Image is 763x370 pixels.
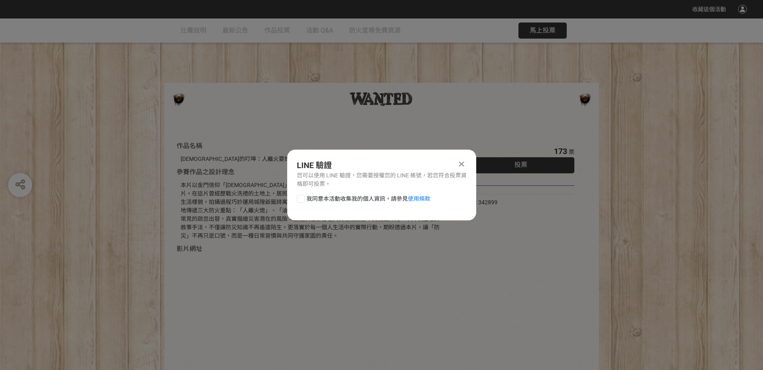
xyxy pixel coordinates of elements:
[569,149,574,155] span: 票
[530,27,555,34] span: 馬上投票
[181,181,443,240] div: 本片以金門信仰「[DEMOGRAPHIC_DATA]」為文化核心，融合現代科技，打造具人文溫度的防災教育影片。在這片曾經歷戰火洗禮的土地上，居民習慣向城隍爺求籤問事、解決疑難，也形塑出信仰深植日...
[177,245,202,253] span: 影片網址
[306,18,333,43] a: 活動 Q&A
[306,27,333,34] span: 活動 Q&A
[692,6,726,12] span: 收藏這個活動
[181,155,443,163] div: [DEMOGRAPHIC_DATA]的叮嚀：人離火要熄，住警器不離
[518,23,567,39] button: 馬上投票
[222,27,248,34] span: 最新公告
[181,18,206,43] a: 比賽說明
[349,27,401,34] span: 防火宣導免費資源
[177,142,202,150] span: 作品名稱
[264,27,290,34] span: 作品投票
[264,18,290,43] a: 作品投票
[177,168,234,176] span: 參賽作品之設計理念
[467,199,498,206] span: SID: 342899
[554,146,567,156] span: 173
[306,195,430,203] span: 我同意本活動收集我的個人資訊，請參見
[297,171,467,188] div: 您可以使用 LINE 驗證，您需要授權您的 LINE 帳號，若您符合投票資格即可投票。
[297,159,467,171] div: LINE 驗證
[181,27,206,34] span: 比賽說明
[514,161,527,169] span: 投票
[349,18,401,43] a: 防火宣導免費資源
[222,18,248,43] a: 最新公告
[408,195,430,202] a: 使用條款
